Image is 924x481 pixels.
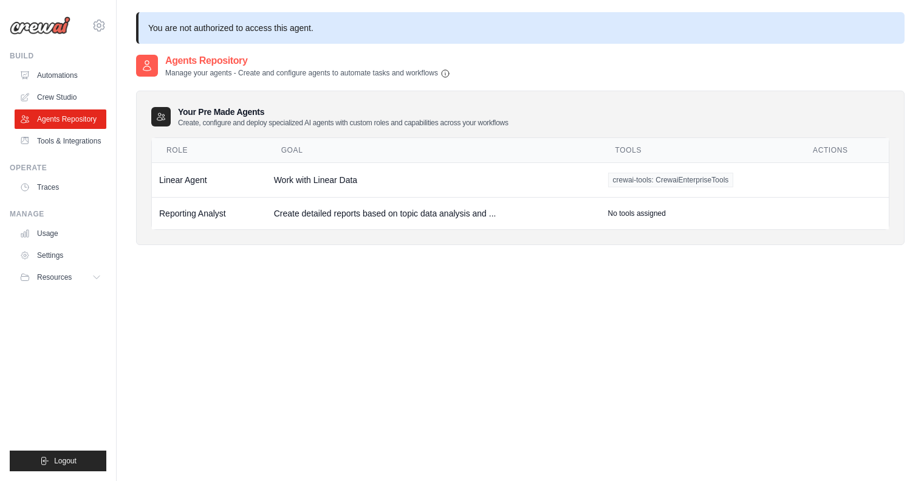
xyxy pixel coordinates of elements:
th: Goal [267,138,601,163]
h2: Agents Repository [165,54,450,68]
h3: Your Pre Made Agents [178,106,508,128]
th: Role [152,138,267,163]
a: Tools & Integrations [15,131,106,151]
span: Resources [37,272,72,282]
p: Create, configure and deploy specialized AI agents with custom roles and capabilities across your... [178,118,508,128]
div: Build [10,51,106,61]
a: Traces [15,178,106,197]
div: Manage [10,209,106,219]
td: Create detailed reports based on topic data analysis and ... [267,197,601,229]
p: You are not authorized to access this agent. [136,12,905,44]
button: Resources [15,268,106,287]
img: Logo [10,16,70,35]
p: Manage your agents - Create and configure agents to automate tasks and workflows [165,68,450,78]
th: Tools [601,138,799,163]
p: No tools assigned [608,209,666,218]
a: Agents Repository [15,109,106,129]
td: Reporting Analyst [152,197,267,229]
button: Logout [10,451,106,471]
div: Operate [10,163,106,173]
td: Work with Linear Data [267,162,601,197]
span: Logout [54,456,77,466]
a: Crew Studio [15,88,106,107]
span: crewai-tools: CrewaiEnterpriseTools [608,173,734,187]
a: Automations [15,66,106,85]
a: Usage [15,224,106,243]
td: Linear Agent [152,162,267,197]
a: Settings [15,246,106,265]
th: Actions [798,138,889,163]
